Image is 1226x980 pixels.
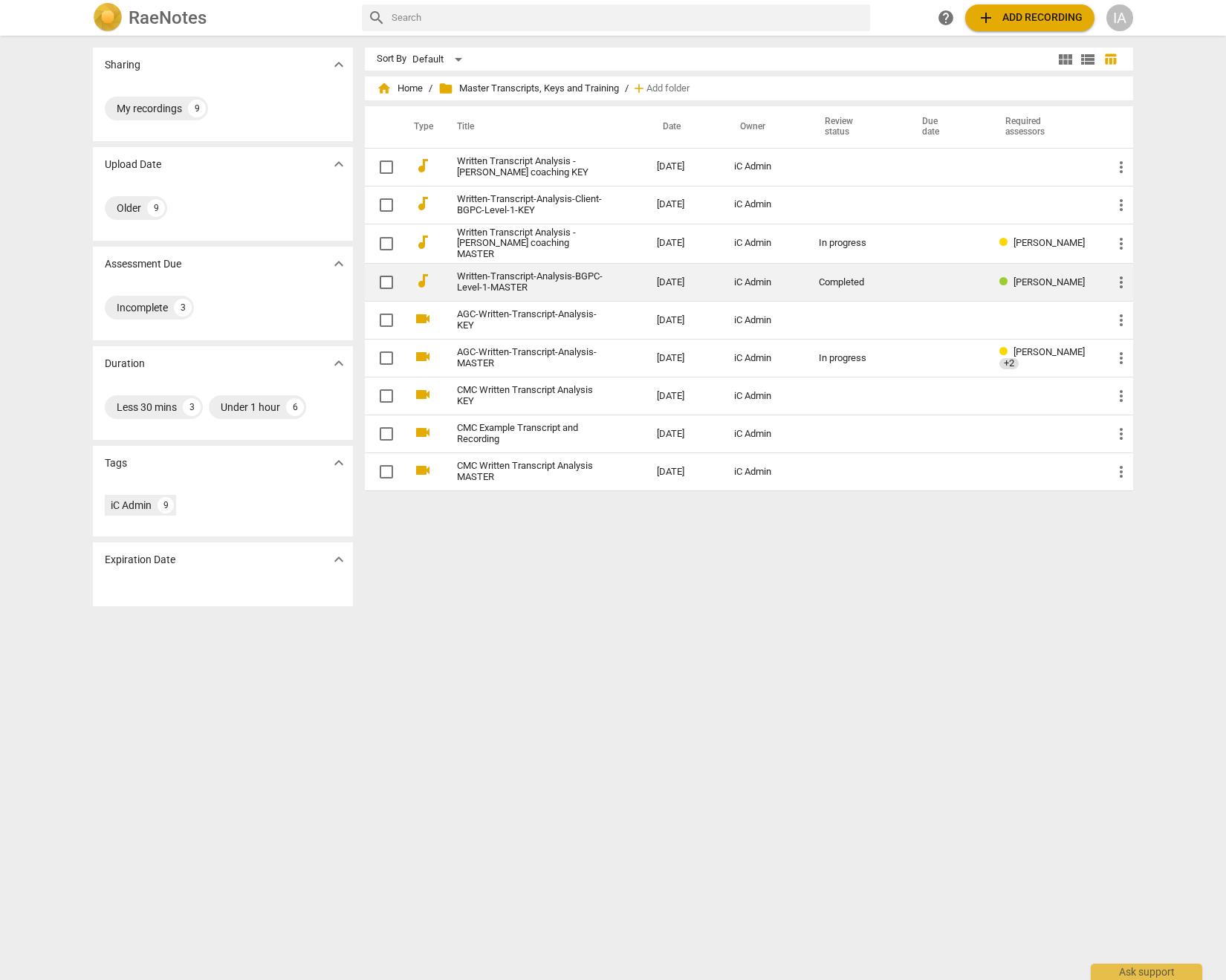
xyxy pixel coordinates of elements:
[999,358,1019,369] span: +2
[1077,48,1099,71] button: List view
[645,377,722,415] td: [DATE]
[414,272,432,290] span: audiotrack
[105,256,181,272] p: Assessment Due
[330,454,348,472] span: expand_more
[117,300,168,315] div: Incomplete
[129,7,207,28] h2: RaeNotes
[183,398,201,416] div: 3
[93,3,350,33] a: LogoRaeNotes
[457,156,603,178] a: Written Transcript Analysis - [PERSON_NAME] coaching KEY
[457,423,603,445] a: CMC Example Transcript and Recording
[807,106,904,148] th: Review status
[414,195,432,212] span: audiotrack
[937,9,955,27] span: help
[1013,237,1085,248] span: [PERSON_NAME]
[1112,235,1130,253] span: more_vert
[457,347,603,369] a: AGC-Written-Transcript-Analysis-MASTER
[1079,51,1097,68] span: view_list
[645,302,722,340] td: [DATE]
[328,253,350,275] button: Show more
[392,6,864,30] input: Search
[111,498,152,513] div: iC Admin
[457,385,603,407] a: CMC Written Transcript Analysis KEY
[819,277,892,288] div: Completed
[1112,425,1130,443] span: more_vert
[819,353,892,364] div: In progress
[438,81,619,96] span: Master Transcripts, Keys and Training
[734,467,795,478] div: iC Admin
[1112,273,1130,291] span: more_vert
[1013,346,1085,357] span: [PERSON_NAME]
[999,237,1013,248] span: Review status: in progress
[402,106,439,148] th: Type
[328,452,350,474] button: Show more
[286,398,304,416] div: 6
[645,186,722,224] td: [DATE]
[117,400,177,415] div: Less 30 mins
[117,101,182,116] div: My recordings
[977,9,1083,27] span: Add recording
[645,453,722,491] td: [DATE]
[933,4,959,31] a: Help
[439,106,645,148] th: Title
[1112,349,1130,367] span: more_vert
[734,277,795,288] div: iC Admin
[105,552,175,568] p: Expiration Date
[412,48,467,71] div: Default
[632,81,646,96] span: add
[1112,463,1130,481] span: more_vert
[221,400,280,415] div: Under 1 hour
[414,386,432,403] span: videocam
[987,106,1100,148] th: Required assessors
[188,100,206,117] div: 9
[158,497,174,513] div: 9
[93,3,123,33] img: Logo
[1054,48,1077,71] button: Tile view
[1057,51,1074,68] span: view_module
[105,157,161,172] p: Upload Date
[999,276,1013,288] span: Review status: completed
[328,548,350,571] button: Show more
[457,227,603,261] a: Written Transcript Analysis - [PERSON_NAME] coaching MASTER
[645,264,722,302] td: [DATE]
[645,415,722,453] td: [DATE]
[328,153,350,175] button: Show more
[377,81,392,96] span: home
[1106,4,1133,31] button: IA
[734,429,795,440] div: iC Admin
[1112,387,1130,405] span: more_vert
[117,201,141,215] div: Older
[457,271,603,293] a: Written-Transcript-Analysis-BGPC-Level-1-MASTER
[645,224,722,264] td: [DATE]
[147,199,165,217] div: 9
[105,356,145,371] p: Duration
[328,53,350,76] button: Show more
[734,315,795,326] div: iC Admin
[1112,311,1130,329] span: more_vert
[414,157,432,175] span: audiotrack
[1099,48,1121,71] button: Table view
[414,424,432,441] span: videocam
[734,238,795,249] div: iC Admin
[645,106,722,148] th: Date
[819,238,892,249] div: In progress
[414,233,432,251] span: audiotrack
[999,346,1013,357] span: Review status: in progress
[330,255,348,273] span: expand_more
[330,56,348,74] span: expand_more
[1091,964,1202,980] div: Ask support
[328,352,350,374] button: Show more
[414,461,432,479] span: videocam
[977,9,995,27] span: add
[734,161,795,172] div: iC Admin
[1112,158,1130,176] span: more_vert
[1013,276,1085,288] span: [PERSON_NAME]
[645,148,722,186] td: [DATE]
[457,309,603,331] a: AGC-Written-Transcript-Analysis-KEY
[645,340,722,377] td: [DATE]
[414,348,432,366] span: videocam
[330,155,348,173] span: expand_more
[105,455,127,471] p: Tags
